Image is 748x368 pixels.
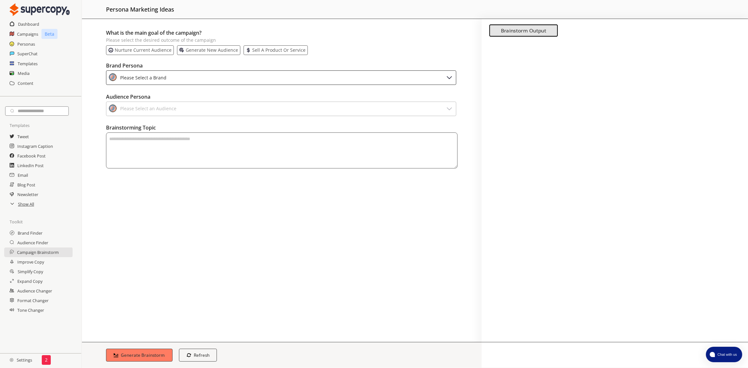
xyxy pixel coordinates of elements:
[446,100,453,108] img: Close
[179,349,217,362] button: Refresh
[17,161,44,170] a: LinkedIn Post
[18,59,38,68] a: Templates
[17,49,38,58] a: SuperChat
[17,190,38,199] a: Newsletter
[108,43,172,49] button: Nurture current audience
[106,57,458,66] h2: Brand Persona
[106,24,458,33] h2: What is the main goal of the campaign?
[45,357,48,363] p: 2
[18,68,30,78] a: Media
[446,69,453,77] img: Close
[106,41,458,51] div: intent-text-list
[17,305,44,315] a: Tone Changer
[17,180,35,190] a: Blog Post
[17,132,29,141] a: Tweet
[106,119,458,128] h2: Brainstorming Topic
[115,43,172,49] p: Nurture current audience
[17,29,38,39] a: Campaigns
[106,33,458,39] p: Please select the desired outcome of the campaign
[18,170,28,180] a: Email
[18,199,34,209] a: Show All
[106,3,174,15] h2: persona marketing ideas
[17,296,49,305] a: Format Changer
[121,352,165,358] b: Generate Brainstorm
[252,43,306,49] p: Sell a product or service
[489,25,558,37] button: Brainstorm Output
[706,347,742,362] button: atlas-launcher
[106,88,458,97] h2: Audience Persona
[17,276,42,286] a: Expand Copy
[17,247,59,257] a: Campaign Brainstorm
[10,3,70,16] img: Close
[118,69,166,78] div: Please Select a Brand
[18,78,33,88] a: Content
[18,267,43,276] a: Simplify Copy
[17,286,52,296] a: Audience Changer
[118,100,176,109] div: Please Select an Audience
[186,43,238,49] p: Generate new audience
[109,69,117,77] img: Close
[17,238,48,247] a: Audience Finder
[17,151,46,161] a: Facebook Post
[106,128,458,164] textarea: textarea-textarea
[179,43,238,49] button: Generate new audience
[715,352,738,357] span: Chat with us
[41,29,58,39] p: Beta
[18,228,42,238] a: Brand Finder
[17,257,44,267] a: Improve Copy
[194,352,209,358] b: Refresh
[18,19,39,29] a: Dashboard
[109,100,117,108] img: Close
[501,27,546,34] b: Brainstorm Output
[17,141,53,151] a: Instagram Caption
[106,349,173,362] button: Generate Brainstorm
[246,43,306,49] button: Sell a product or service
[17,39,35,49] a: Personas
[10,358,13,362] img: Close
